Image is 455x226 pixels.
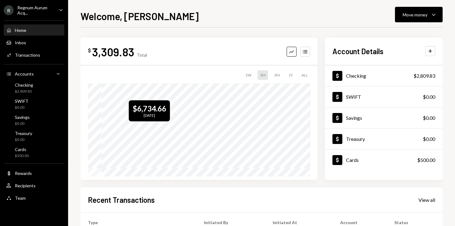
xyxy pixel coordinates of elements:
[4,192,64,203] a: Team
[414,72,435,80] div: $2,809.83
[4,129,64,144] a: Treasury$0.00
[403,11,427,18] div: Move money
[417,156,435,164] div: $500.00
[15,115,30,120] div: Savings
[15,121,30,126] div: $0.00
[4,145,64,160] a: Cards$500.00
[4,97,64,111] a: SWIFT$0.00
[299,70,310,80] div: ALL
[4,5,14,15] div: R
[4,80,64,95] a: Checking$2,809.83
[15,40,26,45] div: Inbox
[286,70,295,80] div: 1Y
[15,52,40,58] div: Transactions
[243,70,254,80] div: 1W
[4,68,64,79] a: Accounts
[15,183,36,188] div: Recipients
[15,82,33,88] div: Checking
[423,114,435,122] div: $0.00
[4,167,64,179] a: Rewards
[80,10,199,22] h1: Welcome, [PERSON_NAME]
[4,37,64,48] a: Inbox
[423,93,435,101] div: $0.00
[332,46,383,56] h2: Account Details
[17,5,54,15] div: Regnum Aurum Acq...
[15,89,33,94] div: $2,809.83
[15,147,29,152] div: Cards
[4,49,64,60] a: Transactions
[346,94,361,100] div: SWIFT
[272,70,282,80] div: 3M
[423,135,435,143] div: $0.00
[4,24,64,36] a: Home
[325,86,443,107] a: SWIFT$0.00
[15,71,34,76] div: Accounts
[15,28,26,33] div: Home
[418,197,435,203] div: View all
[325,65,443,86] a: Checking$2,809.83
[88,47,91,54] div: $
[346,157,359,163] div: Cards
[15,195,26,201] div: Team
[4,180,64,191] a: Recipients
[395,7,443,22] button: Move money
[137,52,147,58] div: Total
[325,150,443,170] a: Cards$500.00
[346,136,365,142] div: Treasury
[15,137,32,142] div: $0.00
[15,171,32,176] div: Rewards
[88,195,155,205] h2: Recent Transactions
[418,196,435,203] a: View all
[15,105,28,110] div: $0.00
[325,107,443,128] a: Savings$0.00
[4,113,64,128] a: Savings$0.00
[346,73,366,79] div: Checking
[15,98,28,104] div: SWIFT
[258,70,268,80] div: 1M
[346,115,362,121] div: Savings
[15,153,29,159] div: $500.00
[15,131,32,136] div: Treasury
[325,128,443,149] a: Treasury$0.00
[92,45,134,59] div: 3,309.83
